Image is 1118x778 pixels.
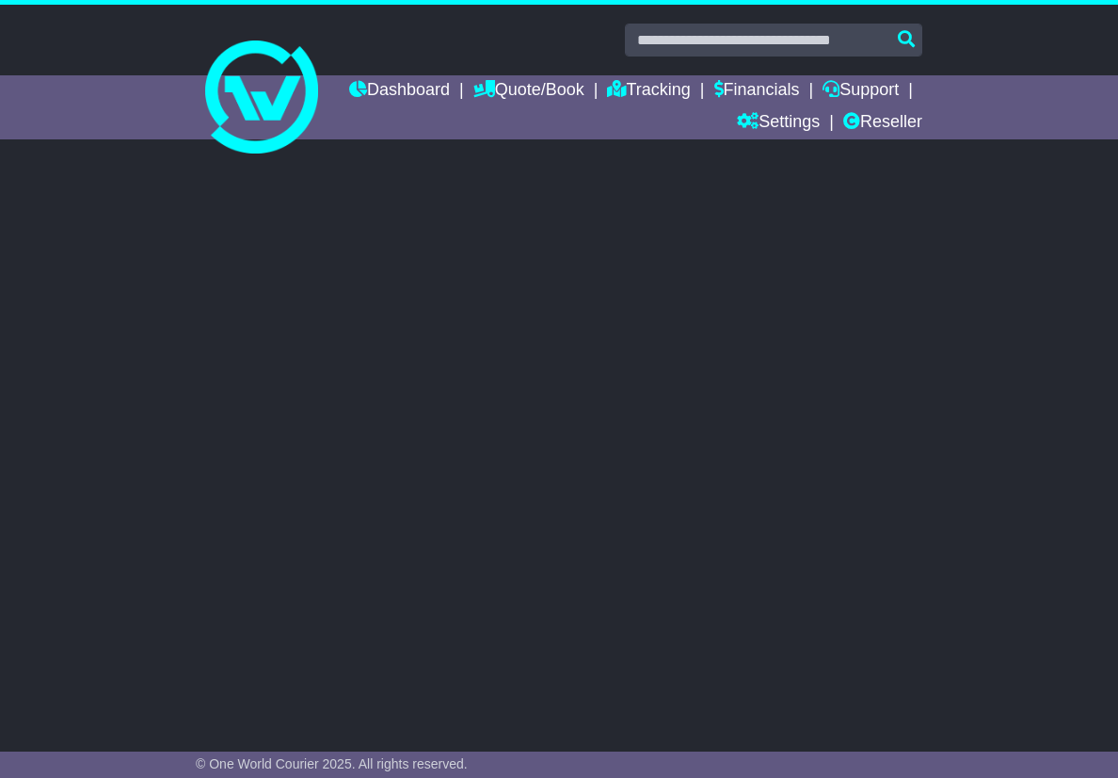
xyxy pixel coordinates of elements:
span: © One World Courier 2025. All rights reserved. [196,756,468,771]
a: Financials [714,75,800,107]
a: Support [823,75,899,107]
a: Settings [737,107,820,139]
a: Reseller [843,107,922,139]
a: Dashboard [349,75,450,107]
a: Quote/Book [473,75,584,107]
a: Tracking [607,75,690,107]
